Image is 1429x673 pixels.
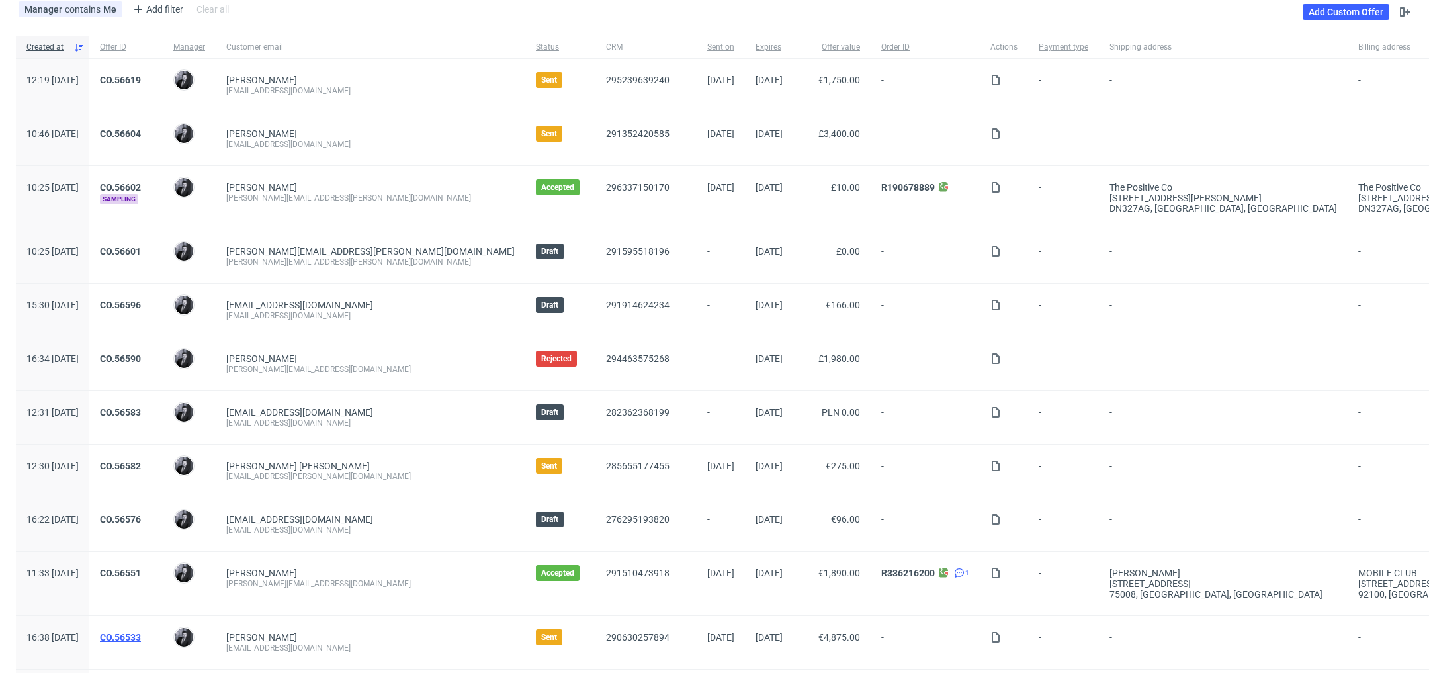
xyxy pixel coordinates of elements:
[831,182,860,193] span: £10.00
[541,632,557,643] span: Sent
[818,568,860,578] span: €1,890.00
[1109,42,1337,53] span: Shipping address
[1109,203,1337,214] div: DN327AG, [GEOGRAPHIC_DATA] , [GEOGRAPHIC_DATA]
[26,246,79,257] span: 10:25 [DATE]
[818,353,860,364] span: £1,980.00
[226,418,515,428] div: [EMAIL_ADDRESS][DOMAIN_NAME]
[1109,632,1337,653] span: -
[707,461,734,471] span: [DATE]
[881,182,935,193] a: R190678889
[707,128,734,139] span: [DATE]
[965,568,969,578] span: 1
[818,75,860,85] span: €1,750.00
[1109,182,1337,193] div: The Positive Co
[707,246,734,267] span: -
[26,514,79,525] span: 16:22 [DATE]
[756,407,783,418] span: [DATE]
[175,242,193,261] img: Philippe Dubuy
[881,75,969,96] span: -
[100,42,152,53] span: Offer ID
[707,514,734,535] span: -
[175,628,193,647] img: Philippe Dubuy
[881,514,969,535] span: -
[836,246,860,257] span: £0.00
[606,182,670,193] a: 296337150170
[1039,42,1088,53] span: Payment type
[1109,75,1337,96] span: -
[707,353,734,375] span: -
[26,182,79,193] span: 10:25 [DATE]
[881,246,969,267] span: -
[881,42,969,53] span: Order ID
[606,300,670,310] a: 291914624234
[1109,578,1337,589] div: [STREET_ADDRESS]
[226,364,515,375] div: [PERSON_NAME][EMAIL_ADDRESS][DOMAIN_NAME]
[541,514,558,525] span: Draft
[226,643,515,653] div: [EMAIL_ADDRESS][DOMAIN_NAME]
[226,514,373,525] span: [EMAIL_ADDRESS][DOMAIN_NAME]
[804,42,860,53] span: Offer value
[881,353,969,375] span: -
[100,246,141,257] a: CO.56601
[1039,182,1088,214] span: -
[100,300,141,310] a: CO.56596
[1039,353,1088,375] span: -
[175,564,193,582] img: Philippe Dubuy
[226,257,515,267] div: [PERSON_NAME][EMAIL_ADDRESS][PERSON_NAME][DOMAIN_NAME]
[606,246,670,257] a: 291595518196
[1109,193,1337,203] div: [STREET_ADDRESS][PERSON_NAME]
[226,632,297,643] a: [PERSON_NAME]
[1109,128,1337,150] span: -
[756,632,783,643] span: [DATE]
[1109,353,1337,375] span: -
[707,300,734,321] span: -
[175,71,193,89] img: Philippe Dubuy
[606,461,670,471] a: 285655177455
[826,300,860,310] span: €166.00
[100,194,138,204] span: Sampling
[1303,4,1389,20] a: Add Custom Offer
[1109,300,1337,321] span: -
[756,461,783,471] span: [DATE]
[1039,568,1088,600] span: -
[541,182,574,193] span: Accepted
[541,407,558,418] span: Draft
[990,42,1018,53] span: Actions
[175,457,193,475] img: Philippe Dubuy
[756,514,783,525] span: [DATE]
[1039,128,1088,150] span: -
[226,139,515,150] div: [EMAIL_ADDRESS][DOMAIN_NAME]
[606,514,670,525] a: 276295193820
[831,514,860,525] span: €96.00
[226,578,515,589] div: [PERSON_NAME][EMAIL_ADDRESS][DOMAIN_NAME]
[175,403,193,422] img: Philippe Dubuy
[226,42,515,53] span: Customer email
[756,182,783,193] span: [DATE]
[707,407,734,428] span: -
[175,349,193,368] img: Philippe Dubuy
[226,568,297,578] a: [PERSON_NAME]
[226,300,373,310] span: [EMAIL_ADDRESS][DOMAIN_NAME]
[1039,407,1088,428] span: -
[26,568,79,578] span: 11:33 [DATE]
[541,353,572,364] span: Rejected
[881,568,935,578] a: R336216200
[707,568,734,578] span: [DATE]
[707,42,734,53] span: Sent on
[1039,461,1088,482] span: -
[100,407,141,418] a: CO.56583
[1039,514,1088,535] span: -
[1109,514,1337,535] span: -
[24,4,65,15] span: Manager
[103,4,116,15] div: Me
[1039,300,1088,321] span: -
[26,75,79,85] span: 12:19 [DATE]
[226,353,297,364] a: [PERSON_NAME]
[881,128,969,150] span: -
[606,407,670,418] a: 282362368199
[541,461,557,471] span: Sent
[226,85,515,96] div: [EMAIL_ADDRESS][DOMAIN_NAME]
[226,471,515,482] div: [EMAIL_ADDRESS][PERSON_NAME][DOMAIN_NAME]
[541,568,574,578] span: Accepted
[175,296,193,314] img: Philippe Dubuy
